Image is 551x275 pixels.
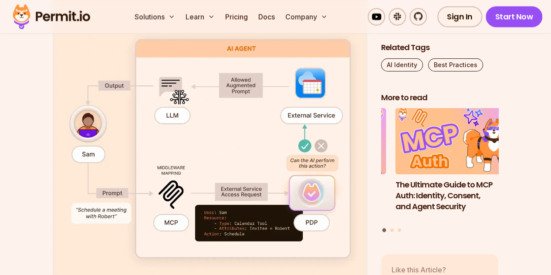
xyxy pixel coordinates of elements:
li: 3 of 3 [269,108,386,223]
a: AI Identity [381,58,423,71]
button: Go to slide 3 [398,228,401,231]
h3: Human-in-the-Loop for AI Agents: Best Practices, Frameworks, Use Cases, and Demo [269,179,386,222]
button: Company [282,8,331,25]
a: Docs [255,8,278,25]
img: The Ultimate Guide to MCP Auth: Identity, Consent, and Agent Security [396,108,513,174]
img: Human-in-the-Loop for AI Agents: Best Practices, Frameworks, Use Cases, and Demo [269,108,386,174]
h3: The Ultimate Guide to MCP Auth: Identity, Consent, and Agent Security [396,179,513,211]
button: Go to slide 1 [382,228,386,232]
h2: More to read [381,92,499,103]
li: 1 of 3 [396,108,513,223]
a: The Ultimate Guide to MCP Auth: Identity, Consent, and Agent SecurityThe Ultimate Guide to MCP Au... [396,108,513,223]
h2: Related Tags [381,42,499,53]
div: Posts [381,108,499,233]
a: Pricing [222,8,251,25]
button: Learn [182,8,218,25]
img: Permit logo [9,2,94,31]
p: Like this Article? [392,264,456,275]
a: Best Practices [428,58,483,71]
a: Start Now [486,6,543,27]
a: Sign In [437,6,482,27]
button: Solutions [131,8,179,25]
button: Go to slide 2 [390,228,394,231]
